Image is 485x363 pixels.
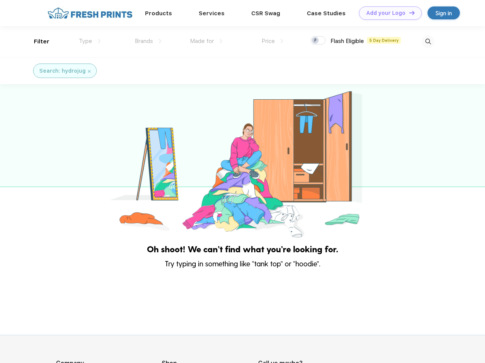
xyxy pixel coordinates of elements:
[145,10,172,17] a: Products
[159,39,161,43] img: dropdown.png
[367,37,401,44] span: 5 Day Delivery
[428,6,460,19] a: Sign in
[79,38,92,45] span: Type
[39,67,86,75] div: Search: hydrojug
[436,9,452,18] div: Sign in
[366,10,405,16] div: Add your Logo
[34,37,49,46] div: Filter
[281,39,283,43] img: dropdown.png
[190,38,214,45] span: Made for
[45,6,135,20] img: fo%20logo%202.webp
[98,39,101,43] img: dropdown.png
[262,38,275,45] span: Price
[330,38,364,45] span: Flash Eligible
[88,70,91,73] img: filter_cancel.svg
[409,11,415,15] img: DT
[135,38,153,45] span: Brands
[422,35,434,48] img: desktop_search.svg
[220,39,222,43] img: dropdown.png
